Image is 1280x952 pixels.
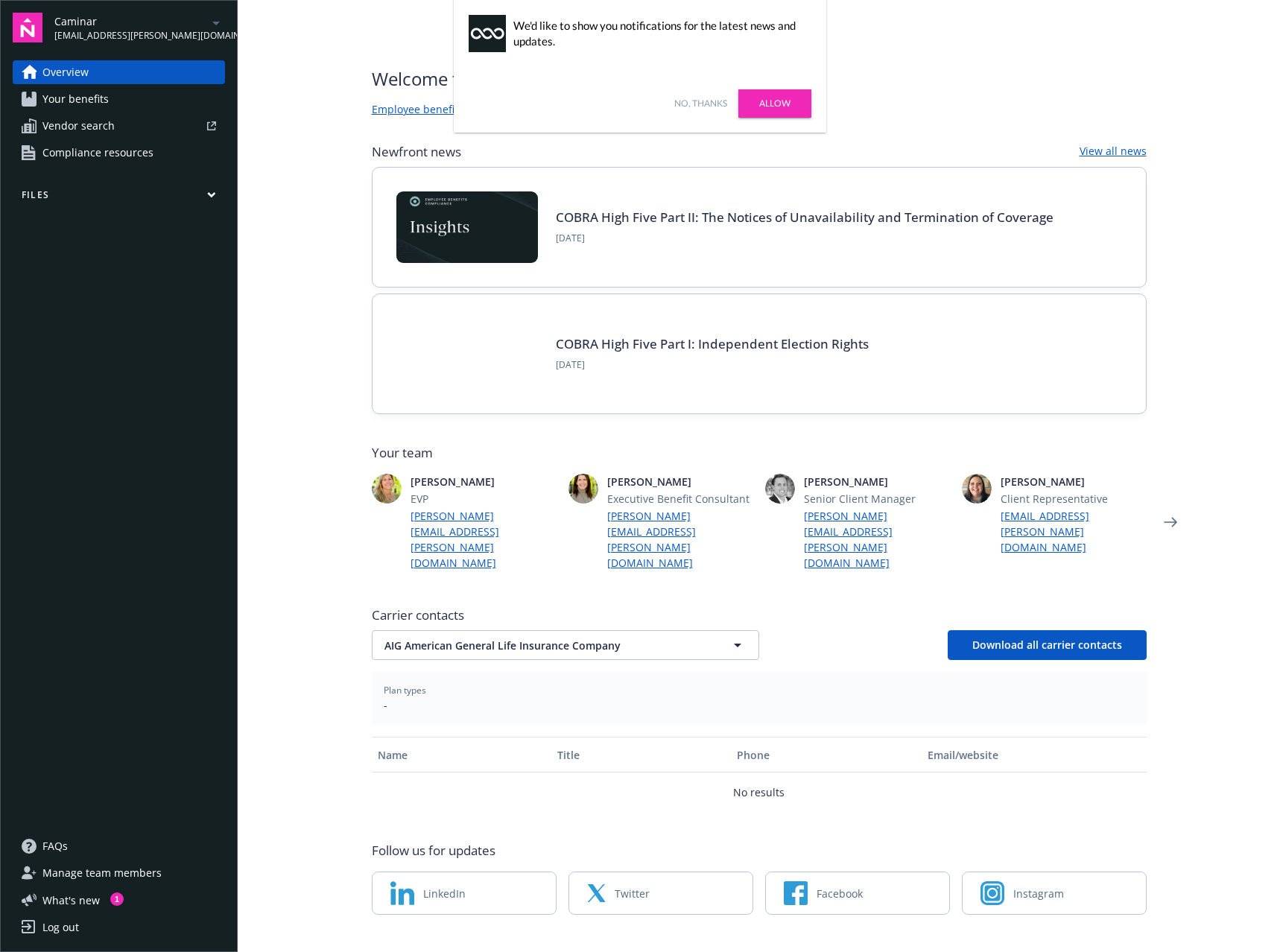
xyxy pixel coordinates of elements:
[372,444,1147,462] span: Your team
[372,872,557,915] a: LinkedIn
[42,915,79,939] div: Log out
[556,232,1054,245] span: [DATE]
[378,747,545,763] div: Name
[384,638,694,653] span: AIG American General Life Insurance Company
[557,747,725,763] div: Title
[372,630,759,660] button: AIG American General Life Insurance Company
[948,630,1147,660] button: Download all carrier contacts
[13,861,225,885] a: Manage team members
[42,892,100,908] span: What ' s new
[607,474,753,489] span: [PERSON_NAME]
[384,684,1135,697] span: Plan types
[54,13,225,42] button: Caminar[EMAIL_ADDRESS][PERSON_NAME][DOMAIN_NAME]arrowDropDown
[42,60,89,84] span: Overview
[13,141,225,165] a: Compliance resources
[372,606,1147,624] span: Carrier contacts
[1013,886,1064,901] span: Instagram
[13,834,225,858] a: FAQs
[804,474,950,489] span: [PERSON_NAME]
[42,141,153,165] span: Compliance resources
[738,89,811,118] a: Allow
[1080,143,1147,161] a: View all news
[513,18,804,49] div: We'd like to show you notifications for the latest news and updates.
[804,491,950,507] span: Senior Client Manager
[13,87,225,111] a: Your benefits
[962,474,992,504] img: photo
[372,737,551,772] button: Name
[1001,508,1147,555] a: [EMAIL_ADDRESS][PERSON_NAME][DOMAIN_NAME]
[765,872,950,915] a: Facebook
[731,737,922,772] button: Phone
[962,872,1147,915] a: Instagram
[411,491,557,507] span: EVP
[922,737,1146,772] button: Email/website
[13,60,225,84] a: Overview
[411,508,557,571] a: [PERSON_NAME][EMAIL_ADDRESS][PERSON_NAME][DOMAIN_NAME]
[1159,510,1182,534] a: Next
[207,13,225,31] a: arrowDropDown
[372,842,495,860] span: Follow us for updates
[372,101,496,119] a: Employee benefits portal
[972,638,1122,652] span: Download all carrier contacts
[42,114,115,138] span: Vendor search
[615,886,650,901] span: Twitter
[396,191,538,263] img: Card Image - EB Compliance Insights.png
[1001,474,1147,489] span: [PERSON_NAME]
[568,872,753,915] a: Twitter
[423,886,466,901] span: LinkedIn
[607,508,753,571] a: [PERSON_NAME][EMAIL_ADDRESS][PERSON_NAME][DOMAIN_NAME]
[556,358,869,372] span: [DATE]
[804,508,950,571] a: [PERSON_NAME][EMAIL_ADDRESS][PERSON_NAME][DOMAIN_NAME]
[384,697,1135,713] span: -
[551,737,731,772] button: Title
[13,114,225,138] a: Vendor search
[372,143,461,161] span: Newfront news
[411,474,557,489] span: [PERSON_NAME]
[1001,491,1147,507] span: Client Representative
[13,13,42,42] img: navigator-logo.svg
[42,87,109,111] span: Your benefits
[110,892,124,906] div: 1
[13,188,225,207] button: Files
[54,13,207,29] span: Caminar
[372,474,402,504] img: photo
[42,834,68,858] span: FAQs
[928,747,1140,763] div: Email/website
[13,892,124,908] button: What's new1
[556,335,869,352] a: COBRA High Five Part I: Independent Election Rights
[817,886,863,901] span: Facebook
[556,209,1054,226] a: COBRA High Five Part II: The Notices of Unavailability and Termination of Coverage
[737,747,916,763] div: Phone
[372,66,554,92] span: Welcome to Navigator
[607,491,753,507] span: Executive Benefit Consultant
[568,474,598,504] img: photo
[42,861,162,885] span: Manage team members
[733,784,785,800] p: No results
[396,318,538,390] img: BLOG-Card Image - Compliance - COBRA High Five Pt 1 07-18-25.jpg
[54,29,207,42] span: [EMAIL_ADDRESS][PERSON_NAME][DOMAIN_NAME]
[765,474,795,504] img: photo
[674,97,727,110] a: No, thanks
